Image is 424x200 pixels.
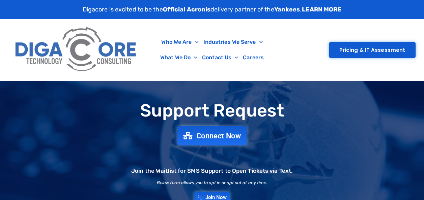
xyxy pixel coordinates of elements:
[200,50,241,65] a: Contact Us
[158,50,200,65] a: What We Do
[196,132,241,139] span: Connect Now
[201,34,265,50] a: Industries We Serve
[83,5,342,14] p: Digacore is excited to be the delivery partner of the .
[163,6,211,13] strong: Official Acronis
[274,6,300,13] strong: Yankees
[329,42,416,58] a: Pricing & IT Assessment
[177,126,247,145] a: Connect Now
[3,101,421,120] h1: Support Request
[241,50,266,65] a: Careers
[12,23,141,77] img: Digacore Logo
[159,34,201,50] a: Who We Are
[302,6,341,13] a: LEARN MORE
[157,180,267,185] h2: Below form allows you to opt in or opt out at any time.
[144,34,280,65] nav: Menu
[339,47,405,53] span: Pricing & IT Assessment
[205,195,227,200] span: Join Now
[131,168,293,174] h2: Join the Waitlist for SMS Support to Open Tickets via Text.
